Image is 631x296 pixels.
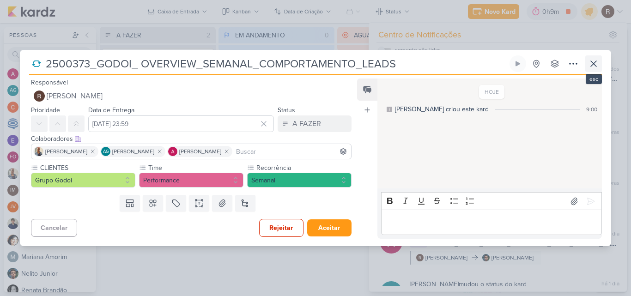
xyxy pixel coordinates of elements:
input: Kard Sem Título [43,55,508,72]
span: [PERSON_NAME] [47,91,103,102]
div: Editor editing area: main [381,210,602,235]
label: Data de Entrega [88,106,134,114]
span: [PERSON_NAME] [179,147,221,156]
div: [PERSON_NAME] criou este kard [395,104,489,114]
div: A FAZER [292,118,321,129]
button: Semanal [247,173,352,187]
label: Status [278,106,295,114]
button: Grupo Godoi [31,173,135,187]
input: Select a date [88,115,274,132]
button: Performance [139,173,243,187]
input: Buscar [234,146,349,157]
button: Cancelar [31,219,77,237]
span: [PERSON_NAME] [45,147,87,156]
label: CLIENTES [39,163,135,173]
div: esc [586,74,602,84]
div: Aline Gimenez Graciano [101,147,110,156]
div: Ligar relógio [514,60,522,67]
img: Rafael Dornelles [34,91,45,102]
p: AG [103,150,109,154]
label: Prioridade [31,106,60,114]
label: Responsável [31,79,68,86]
span: [PERSON_NAME] [112,147,154,156]
label: Recorrência [255,163,352,173]
button: A FAZER [278,115,352,132]
div: Editor toolbar [381,192,602,210]
label: Time [147,163,243,173]
button: [PERSON_NAME] [31,88,352,104]
button: Rejeitar [259,219,303,237]
div: Colaboradores [31,134,352,144]
button: Aceitar [307,219,352,236]
div: 9:00 [586,105,597,114]
img: Alessandra Gomes [168,147,177,156]
img: Iara Santos [34,147,43,156]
